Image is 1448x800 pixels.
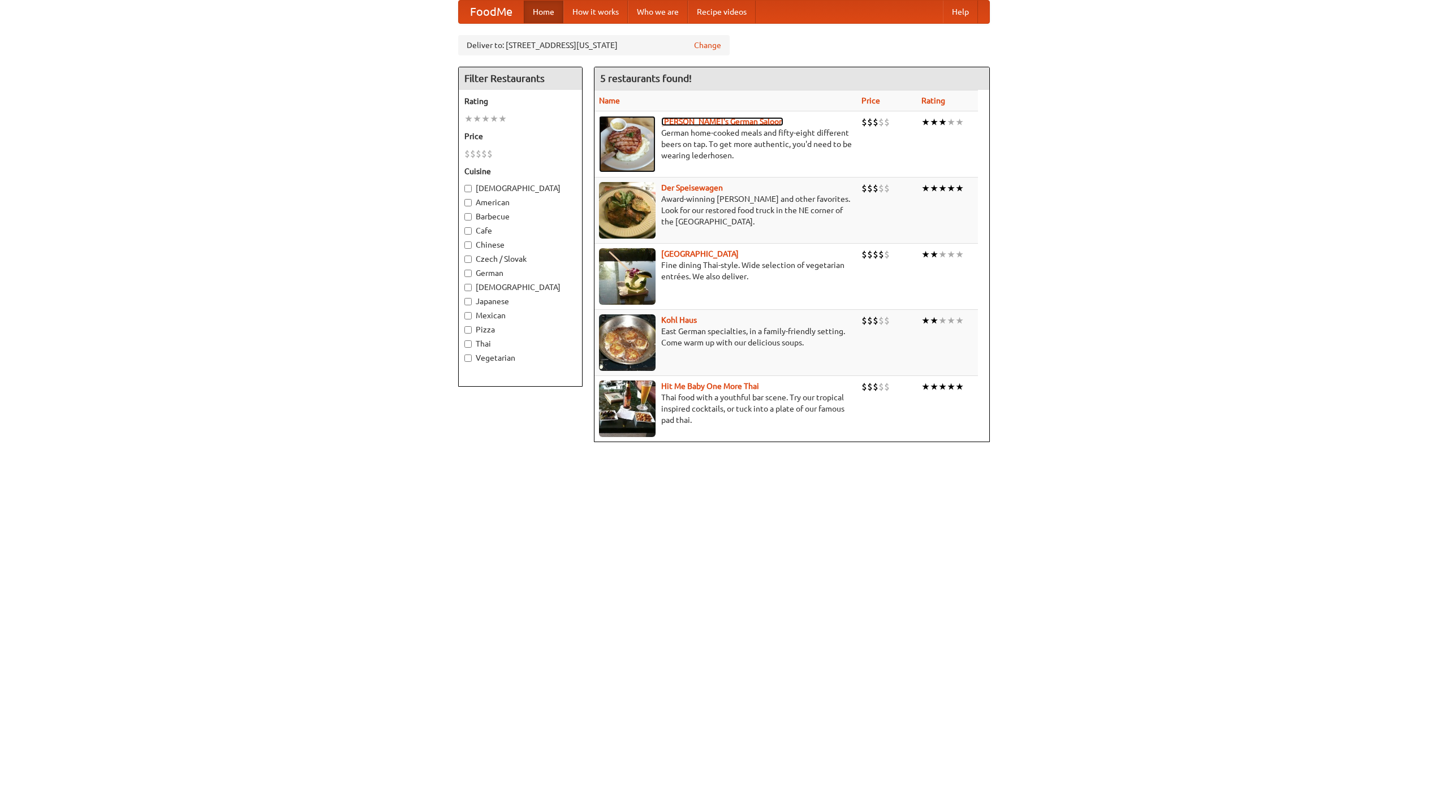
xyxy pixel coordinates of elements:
a: Help [943,1,978,23]
label: Cafe [464,225,576,236]
li: ★ [490,113,498,125]
li: $ [878,314,884,327]
b: Hit Me Baby One More Thai [661,382,759,391]
h5: Price [464,131,576,142]
input: Czech / Slovak [464,256,472,263]
li: ★ [930,182,938,194]
li: $ [878,116,884,128]
img: speisewagen.jpg [599,182,656,239]
li: $ [861,116,867,128]
li: $ [884,314,890,327]
label: German [464,267,576,279]
a: [GEOGRAPHIC_DATA] [661,249,739,258]
li: $ [884,182,890,194]
a: How it works [563,1,628,23]
p: Fine dining Thai-style. Wide selection of vegetarian entrées. We also deliver. [599,260,852,282]
label: Czech / Slovak [464,253,576,265]
p: Thai food with a youthful bar scene. Try our tropical inspired cocktails, or tuck into a plate of... [599,392,852,426]
li: ★ [955,380,964,393]
li: ★ [464,113,473,125]
li: ★ [498,113,507,125]
label: Barbecue [464,211,576,222]
li: ★ [930,380,938,393]
input: Pizza [464,326,472,334]
label: Japanese [464,296,576,307]
ng-pluralize: 5 restaurants found! [600,73,692,84]
li: ★ [938,182,947,194]
label: [DEMOGRAPHIC_DATA] [464,282,576,293]
p: German home-cooked meals and fifty-eight different beers on tap. To get more authentic, you'd nee... [599,127,852,161]
label: Vegetarian [464,352,576,364]
li: $ [884,248,890,261]
input: Barbecue [464,213,472,220]
img: kohlhaus.jpg [599,314,656,371]
li: $ [861,248,867,261]
li: $ [487,148,493,160]
h5: Cuisine [464,166,576,177]
a: Change [694,40,721,51]
li: $ [867,116,873,128]
li: ★ [930,314,938,327]
div: Deliver to: [STREET_ADDRESS][US_STATE] [458,35,730,55]
h4: Filter Restaurants [459,67,582,90]
li: ★ [955,248,964,261]
li: ★ [921,314,930,327]
input: German [464,270,472,277]
li: ★ [947,314,955,327]
li: ★ [473,113,481,125]
label: Thai [464,338,576,349]
a: Recipe videos [688,1,756,23]
li: ★ [947,248,955,261]
b: Der Speisewagen [661,183,723,192]
li: ★ [921,380,930,393]
li: $ [861,314,867,327]
img: babythai.jpg [599,380,656,437]
li: $ [878,248,884,261]
h5: Rating [464,96,576,107]
label: [DEMOGRAPHIC_DATA] [464,183,576,194]
p: Award-winning [PERSON_NAME] and other favorites. Look for our restored food truck in the NE corne... [599,193,852,227]
li: $ [878,182,884,194]
li: ★ [930,248,938,261]
input: Japanese [464,298,472,305]
input: Chinese [464,241,472,249]
li: $ [873,248,878,261]
li: ★ [955,314,964,327]
li: ★ [921,182,930,194]
a: Home [524,1,563,23]
li: $ [476,148,481,160]
li: ★ [955,182,964,194]
li: $ [867,248,873,261]
label: American [464,197,576,208]
li: ★ [938,248,947,261]
b: [PERSON_NAME]'s German Saloon [661,117,783,126]
label: Pizza [464,324,576,335]
li: ★ [938,314,947,327]
li: $ [884,380,890,393]
li: $ [884,116,890,128]
input: [DEMOGRAPHIC_DATA] [464,284,472,291]
input: Mexican [464,312,472,319]
li: $ [867,182,873,194]
li: $ [867,314,873,327]
li: $ [464,148,470,160]
a: Rating [921,96,945,105]
li: ★ [938,380,947,393]
a: Kohl Haus [661,315,697,325]
li: $ [861,380,867,393]
input: American [464,199,472,206]
li: $ [867,380,873,393]
li: ★ [921,248,930,261]
li: ★ [947,380,955,393]
a: Price [861,96,880,105]
li: ★ [921,116,930,128]
img: esthers.jpg [599,116,656,172]
li: ★ [930,116,938,128]
li: $ [481,148,487,160]
li: ★ [947,116,955,128]
a: Who we are [628,1,688,23]
label: Mexican [464,310,576,321]
li: $ [873,380,878,393]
